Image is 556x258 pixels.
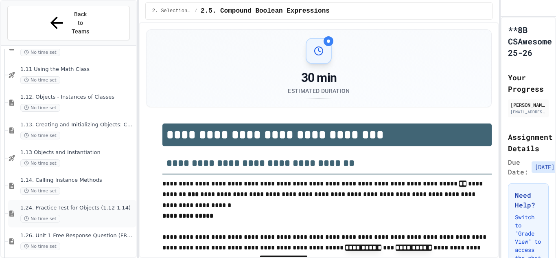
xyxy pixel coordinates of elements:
[288,87,350,95] div: Estimated Duration
[20,49,60,56] span: No time set
[510,101,546,108] div: [PERSON_NAME]
[20,132,60,139] span: No time set
[508,72,549,95] h2: Your Progress
[20,94,135,101] span: 1.12. Objects - Instances of Classes
[515,190,542,210] h3: Need Help?
[20,66,135,73] span: 1.11 Using the Math Class
[20,232,135,239] span: 1.26. Unit 1 Free Response Question (FRQ) Practice
[20,104,60,112] span: No time set
[7,6,130,40] button: Back to Teams
[20,215,60,223] span: No time set
[20,205,135,212] span: 1.24. Practice Test for Objects (1.12-1.14)
[510,109,546,115] div: [EMAIL_ADDRESS][DOMAIN_NAME]
[508,157,528,177] span: Due Date:
[508,131,549,154] h2: Assignment Details
[20,121,135,128] span: 1.13. Creating and Initializing Objects: Constructors
[71,10,90,36] span: Back to Teams
[195,8,197,14] span: /
[20,76,60,84] span: No time set
[20,159,60,167] span: No time set
[201,6,330,16] span: 2.5. Compound Boolean Expressions
[20,187,60,195] span: No time set
[288,71,350,85] div: 30 min
[20,149,135,156] span: 1.13 Objects and Instantiation
[152,8,191,14] span: 2. Selection and Iteration
[20,243,60,250] span: No time set
[508,24,552,58] h1: **8B CSAwesome 25-26
[20,177,135,184] span: 1.14. Calling Instance Methods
